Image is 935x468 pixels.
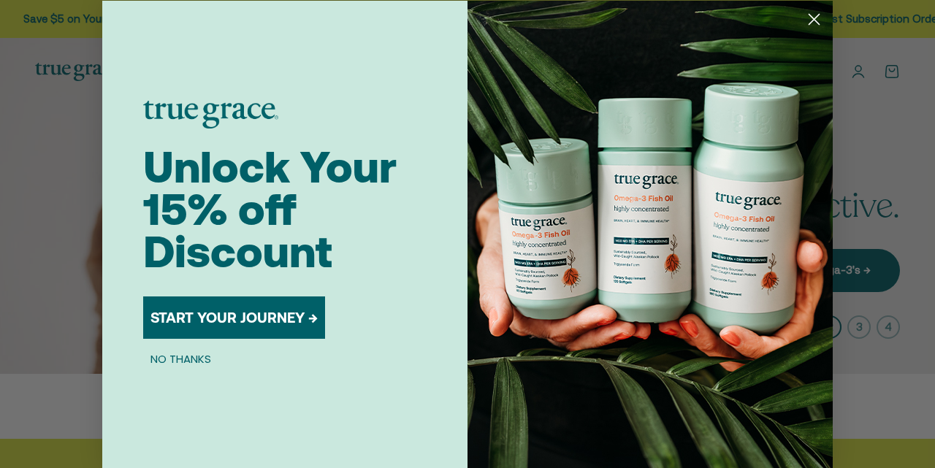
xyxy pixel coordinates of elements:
[143,101,278,128] img: logo placeholder
[143,350,218,368] button: NO THANKS
[801,7,827,32] button: Close dialog
[143,296,325,339] button: START YOUR JOURNEY →
[143,142,397,277] span: Unlock Your 15% off Discount
[467,1,833,468] img: 098727d5-50f8-4f9b-9554-844bb8da1403.jpeg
